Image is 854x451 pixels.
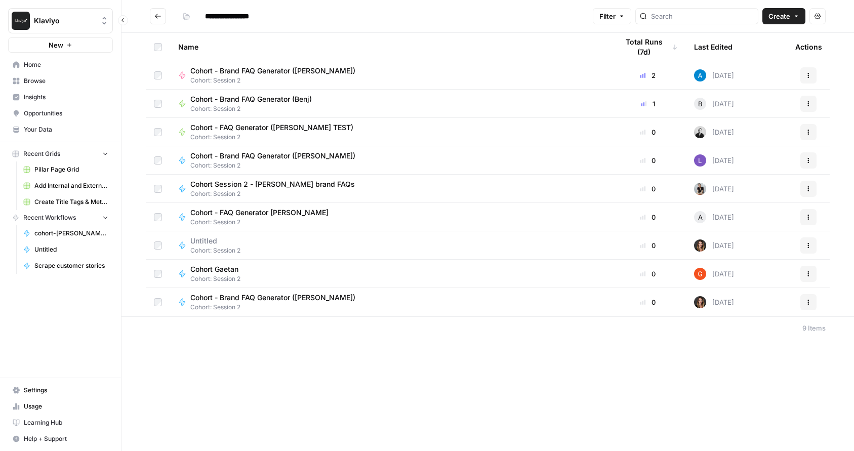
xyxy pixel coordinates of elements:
[8,89,113,105] a: Insights
[190,122,353,133] span: Cohort - FAQ Generator ([PERSON_NAME] TEST)
[34,197,108,207] span: Create Title Tags & Meta Descriptions for Page
[190,151,355,161] span: Cohort - Brand FAQ Generator ([PERSON_NAME])
[694,98,734,110] div: [DATE]
[19,161,113,178] a: Pillar Page Grid
[698,99,703,109] span: B
[618,127,678,137] div: 0
[24,93,108,102] span: Insights
[24,418,108,427] span: Learning Hub
[694,268,734,280] div: [DATE]
[190,274,247,283] span: Cohort: Session 2
[8,8,113,33] button: Workspace: Klaviyo
[694,126,706,138] img: agixb8m0qbbcrmfkdsdfmvqkq020
[190,246,240,255] span: Cohort: Session 2
[178,264,602,283] a: Cohort GaetanCohort: Session 2
[12,12,30,30] img: Klaviyo Logo
[8,105,113,121] a: Opportunities
[593,8,631,24] button: Filter
[24,76,108,86] span: Browse
[178,33,602,61] div: Name
[8,382,113,398] a: Settings
[150,8,166,24] button: Go back
[19,194,113,210] a: Create Title Tags & Meta Descriptions for Page
[599,11,616,21] span: Filter
[190,236,232,246] span: Untitled
[618,33,678,61] div: Total Runs (7d)
[19,241,113,258] a: Untitled
[8,73,113,89] a: Browse
[618,99,678,109] div: 1
[190,76,363,85] span: Cohort: Session 2
[24,125,108,134] span: Your Data
[651,11,754,21] input: Search
[178,94,602,113] a: Cohort - Brand FAQ Generator (Benj)Cohort: Session 2
[618,70,678,80] div: 2
[24,109,108,118] span: Opportunities
[190,303,363,312] span: Cohort: Session 2
[8,210,113,225] button: Recent Workflows
[178,179,602,198] a: Cohort Session 2 - [PERSON_NAME] brand FAQsCohort: Session 2
[618,184,678,194] div: 0
[190,133,361,142] span: Cohort: Session 2
[694,268,706,280] img: ep2s7dd3ojhp11nu5ayj08ahj9gv
[694,211,734,223] div: [DATE]
[19,225,113,241] a: cohort-[PERSON_NAME]-meta-description
[8,37,113,53] button: New
[190,66,355,76] span: Cohort - Brand FAQ Generator ([PERSON_NAME])
[694,33,733,61] div: Last Edited
[190,94,312,104] span: Cohort - Brand FAQ Generator (Benj)
[34,261,108,270] span: Scrape customer stories
[49,40,63,50] span: New
[34,229,108,238] span: cohort-[PERSON_NAME]-meta-description
[24,60,108,69] span: Home
[694,296,706,308] img: 00f103ae82w71o70y7fa3rf9uroc
[190,104,320,113] span: Cohort: Session 2
[768,11,790,21] span: Create
[694,69,734,81] div: [DATE]
[24,386,108,395] span: Settings
[8,146,113,161] button: Recent Grids
[178,236,602,255] a: UntitledCohort: Session 2
[23,213,76,222] span: Recent Workflows
[694,154,706,167] img: 3v5gupj0m786yzjvk4tudrexhntl
[23,149,60,158] span: Recent Grids
[762,8,805,24] button: Create
[618,240,678,251] div: 0
[178,122,602,142] a: Cohort - FAQ Generator ([PERSON_NAME] TEST)Cohort: Session 2
[34,245,108,254] span: Untitled
[8,415,113,431] a: Learning Hub
[694,239,734,252] div: [DATE]
[19,178,113,194] a: Add Internal and External Links
[178,66,602,85] a: Cohort - Brand FAQ Generator ([PERSON_NAME])Cohort: Session 2
[190,189,363,198] span: Cohort: Session 2
[795,33,822,61] div: Actions
[698,212,703,222] span: A
[694,69,706,81] img: o3cqybgnmipr355j8nz4zpq1mc6x
[694,296,734,308] div: [DATE]
[618,155,678,166] div: 0
[8,121,113,138] a: Your Data
[802,323,826,333] div: 9 Items
[694,183,734,195] div: [DATE]
[190,179,355,189] span: Cohort Session 2 - [PERSON_NAME] brand FAQs
[618,269,678,279] div: 0
[694,154,734,167] div: [DATE]
[19,258,113,274] a: Scrape customer stories
[190,208,329,218] span: Cohort - FAQ Generator [PERSON_NAME]
[178,293,602,312] a: Cohort - Brand FAQ Generator ([PERSON_NAME])Cohort: Session 2
[694,183,706,195] img: qq1exqcea0wapzto7wd7elbwtl3p
[34,16,95,26] span: Klaviyo
[8,57,113,73] a: Home
[618,212,678,222] div: 0
[24,402,108,411] span: Usage
[694,239,706,252] img: 00f103ae82w71o70y7fa3rf9uroc
[190,218,337,227] span: Cohort: Session 2
[694,126,734,138] div: [DATE]
[34,181,108,190] span: Add Internal and External Links
[24,434,108,443] span: Help + Support
[8,431,113,447] button: Help + Support
[190,293,355,303] span: Cohort - Brand FAQ Generator ([PERSON_NAME])
[190,264,238,274] span: Cohort Gaetan
[34,165,108,174] span: Pillar Page Grid
[178,151,602,170] a: Cohort - Brand FAQ Generator ([PERSON_NAME])Cohort: Session 2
